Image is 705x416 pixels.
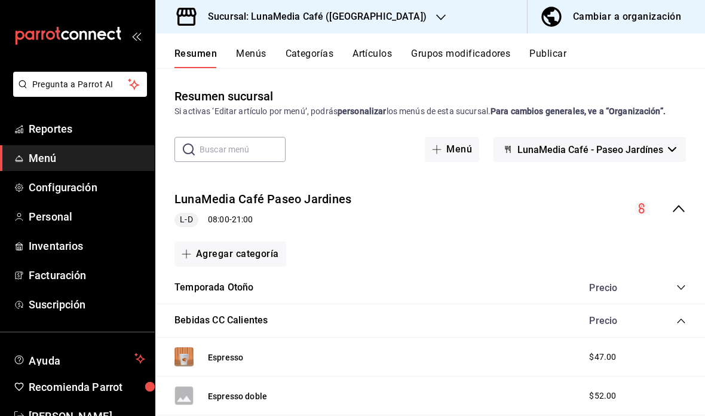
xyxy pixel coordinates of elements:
[174,241,286,267] button: Agregar categoría
[236,48,266,68] button: Menús
[208,390,267,402] button: Espresso doble
[198,10,427,24] h3: Sucursal: LunaMedia Café ([GEOGRAPHIC_DATA])
[676,283,686,292] button: collapse-category-row
[32,78,128,91] span: Pregunta a Parrot AI
[411,48,510,68] button: Grupos modificadores
[13,72,147,97] button: Pregunta a Parrot AI
[589,390,616,402] span: $52.00
[131,31,141,41] button: open_drawer_menu
[208,351,243,363] button: Espresso
[493,137,686,162] button: LunaMedia Café - Paseo Jardínes
[155,181,705,237] div: collapse-menu-row
[29,209,145,225] span: Personal
[29,379,145,395] span: Recomienda Parrot
[174,48,217,68] button: Resumen
[517,144,663,155] span: LunaMedia Café - Paseo Jardínes
[338,106,387,116] strong: personalizar
[174,87,273,105] div: Resumen sucursal
[174,347,194,366] img: Preview
[174,213,351,227] div: 08:00 - 21:00
[676,316,686,326] button: collapse-category-row
[174,281,254,295] button: Temporada Otoño
[29,179,145,195] span: Configuración
[529,48,566,68] button: Publicar
[174,191,351,208] button: LunaMedia Café Paseo Jardines
[425,137,479,162] button: Menú
[29,267,145,283] span: Facturación
[29,121,145,137] span: Reportes
[8,87,147,99] a: Pregunta a Parrot AI
[491,106,666,116] strong: Para cambios generales, ve a “Organización”.
[577,315,654,326] div: Precio
[577,282,654,293] div: Precio
[174,314,268,328] button: Bebidas CC Calientes
[175,213,197,226] span: L-D
[174,105,686,118] div: Si activas ‘Editar artículo por menú’, podrás los menús de esta sucursal.
[200,137,286,161] input: Buscar menú
[29,351,130,366] span: Ayuda
[29,296,145,313] span: Suscripción
[352,48,392,68] button: Artículos
[573,8,681,25] div: Cambiar a organización
[29,238,145,254] span: Inventarios
[286,48,334,68] button: Categorías
[29,150,145,166] span: Menú
[589,351,616,363] span: $47.00
[174,48,705,68] div: navigation tabs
